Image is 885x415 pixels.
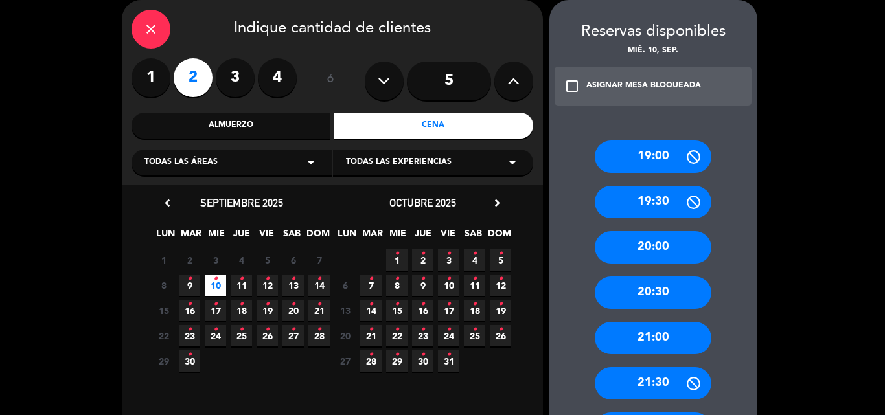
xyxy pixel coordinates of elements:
[205,226,227,247] span: MIE
[595,186,711,218] div: 19:30
[490,196,504,210] i: chevron_right
[153,249,174,271] span: 1
[369,269,373,289] i: •
[153,300,174,321] span: 15
[420,243,425,264] i: •
[317,294,321,315] i: •
[490,275,511,296] span: 12
[498,269,503,289] i: •
[360,325,382,346] span: 21
[412,249,433,271] span: 2
[420,319,425,340] i: •
[257,249,278,271] span: 5
[308,325,330,346] span: 28
[281,226,303,247] span: SAB
[395,294,399,315] i: •
[239,269,244,289] i: •
[231,249,252,271] span: 4
[179,300,200,321] span: 16
[490,325,511,346] span: 26
[291,319,295,340] i: •
[412,325,433,346] span: 23
[153,275,174,296] span: 8
[412,226,433,247] span: JUE
[213,294,218,315] i: •
[308,275,330,296] span: 14
[386,249,408,271] span: 1
[472,319,477,340] i: •
[257,275,278,296] span: 12
[317,269,321,289] i: •
[498,319,503,340] i: •
[386,350,408,372] span: 29
[239,319,244,340] i: •
[205,275,226,296] span: 10
[386,300,408,321] span: 15
[143,21,159,37] i: close
[257,325,278,346] span: 26
[420,294,425,315] i: •
[336,226,358,247] span: LUN
[438,350,459,372] span: 31
[205,325,226,346] span: 24
[446,243,451,264] i: •
[334,275,356,296] span: 6
[472,269,477,289] i: •
[438,325,459,346] span: 24
[438,275,459,296] span: 10
[412,275,433,296] span: 9
[438,300,459,321] span: 17
[179,325,200,346] span: 23
[437,226,459,247] span: VIE
[282,300,304,321] span: 20
[395,243,399,264] i: •
[472,243,477,264] i: •
[488,226,509,247] span: DOM
[369,344,373,365] i: •
[213,319,218,340] i: •
[265,269,270,289] i: •
[216,58,255,97] label: 3
[472,294,477,315] i: •
[369,294,373,315] i: •
[490,300,511,321] span: 19
[308,300,330,321] span: 21
[420,269,425,289] i: •
[231,325,252,346] span: 25
[213,269,218,289] i: •
[446,319,451,340] i: •
[180,226,201,247] span: MAR
[389,196,456,209] span: octubre 2025
[586,80,701,93] div: ASIGNAR MESA BLOQUEADA
[387,226,408,247] span: MIE
[161,196,174,210] i: chevron_left
[464,325,485,346] span: 25
[464,275,485,296] span: 11
[291,294,295,315] i: •
[282,325,304,346] span: 27
[282,275,304,296] span: 13
[395,269,399,289] i: •
[595,322,711,354] div: 21:00
[174,58,213,97] label: 2
[179,275,200,296] span: 9
[308,249,330,271] span: 7
[205,249,226,271] span: 3
[438,249,459,271] span: 3
[291,269,295,289] i: •
[187,294,192,315] i: •
[179,350,200,372] span: 30
[360,275,382,296] span: 7
[549,45,757,58] div: mié. 10, sep.
[132,10,533,49] div: Indique cantidad de clientes
[446,344,451,365] i: •
[446,269,451,289] i: •
[257,300,278,321] span: 19
[334,113,533,139] div: Cena
[155,226,176,247] span: LUN
[231,300,252,321] span: 18
[464,249,485,271] span: 4
[498,294,503,315] i: •
[187,344,192,365] i: •
[564,78,580,94] i: check_box_outline_blank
